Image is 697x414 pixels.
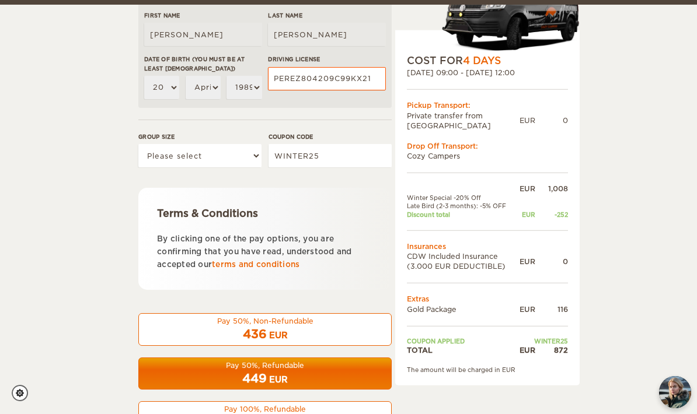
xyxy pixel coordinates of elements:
[407,345,520,355] td: TOTAL
[520,304,535,314] div: EUR
[520,115,535,125] div: EUR
[463,55,501,66] span: 4 Days
[268,67,386,90] input: e.g. 14789654B
[138,313,392,346] button: Pay 50%, Non-Refundable 436 EUR
[407,304,520,314] td: Gold Package
[520,184,535,194] div: EUR
[520,337,568,345] td: WINTER25
[242,371,267,385] span: 449
[268,55,386,64] label: Driving License
[407,68,568,78] div: [DATE] 09:00 - [DATE] 12:00
[269,374,288,385] div: EUR
[144,23,262,46] input: e.g. William
[146,404,384,414] div: Pay 100%, Refundable
[520,345,535,355] div: EUR
[407,251,520,271] td: CDW Included Insurance (3.000 EUR DEDUCTIBLE)
[659,376,691,408] img: Freyja at Cozy Campers
[407,337,520,345] td: Coupon applied
[138,132,262,141] label: Group size
[407,210,520,219] td: Discount total
[535,115,568,125] div: 0
[535,304,568,314] div: 116
[407,110,520,130] td: Private transfer from [GEOGRAPHIC_DATA]
[407,151,568,161] td: Cozy Campers
[535,210,568,219] div: -252
[407,202,520,210] td: Late Bird (2-3 months): -5% OFF
[12,385,36,401] a: Cookie settings
[407,241,568,251] td: Insurances
[535,257,568,266] div: 0
[535,345,568,355] div: 872
[144,55,262,73] label: Date of birth (You must be at least [DEMOGRAPHIC_DATA])
[407,141,568,151] div: Drop Off Transport:
[243,327,267,341] span: 436
[144,11,262,20] label: First Name
[157,233,373,271] p: By clicking one of the pay options, you are confirming that you have read, understood and accepte...
[407,100,568,110] div: Pickup Transport:
[520,257,535,266] div: EUR
[138,357,392,390] button: Pay 50%, Refundable 449 EUR
[269,132,392,141] label: Coupon code
[407,194,520,202] td: Winter Special -20% Off
[407,366,568,374] div: The amount will be charged in EUR
[212,260,299,269] a: terms and conditions
[157,206,373,220] div: Terms & Conditions
[269,329,288,341] div: EUR
[146,316,384,326] div: Pay 50%, Non-Refundable
[535,184,568,194] div: 1,008
[146,360,384,370] div: Pay 50%, Refundable
[407,54,568,68] div: COST FOR
[268,23,386,46] input: e.g. Smith
[268,11,386,20] label: Last Name
[659,376,691,408] button: chat-button
[407,294,568,304] td: Extras
[520,210,535,219] div: EUR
